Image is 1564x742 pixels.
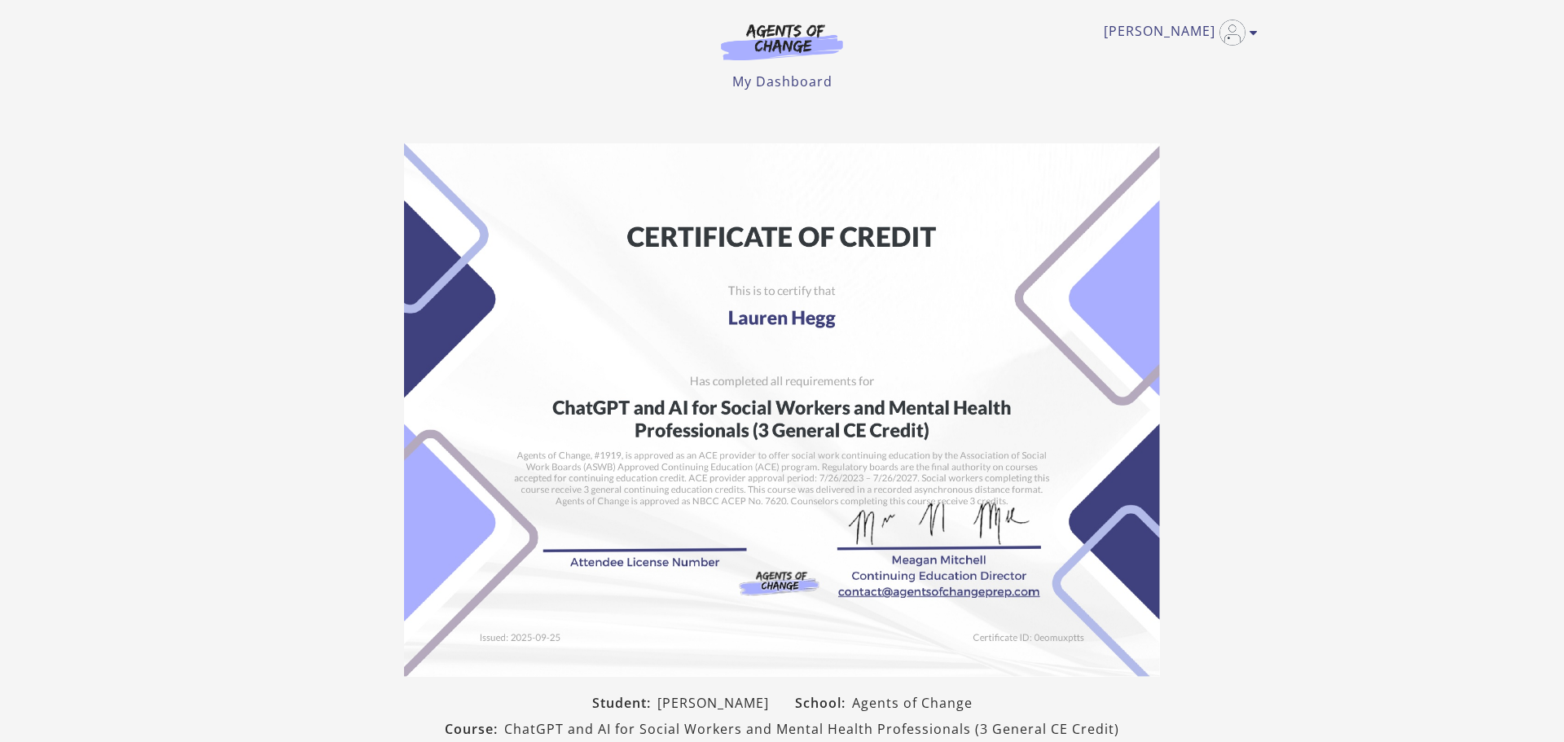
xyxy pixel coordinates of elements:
[445,719,504,739] span: Course:
[704,23,860,60] img: Agents of Change Logo
[592,693,657,713] span: Student:
[732,72,833,90] a: My Dashboard
[1104,20,1250,46] a: Toggle menu
[404,143,1160,677] img: Certificate
[504,719,1119,739] span: ChatGPT and AI for Social Workers and Mental Health Professionals (3 General CE Credit)
[657,693,769,713] span: [PERSON_NAME]
[852,693,973,713] span: Agents of Change
[795,693,852,713] span: School:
